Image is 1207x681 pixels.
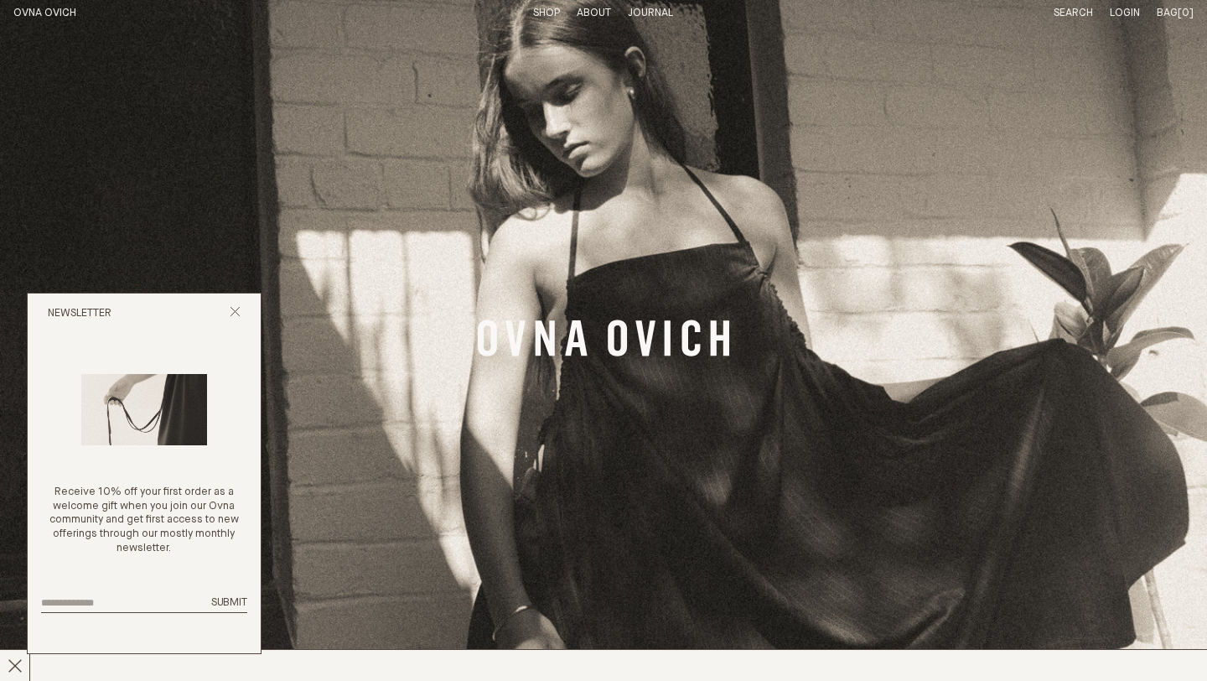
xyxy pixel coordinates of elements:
[1157,8,1178,18] span: Bag
[230,306,241,322] button: Close popup
[211,596,247,611] button: Submit
[1054,8,1093,18] a: Search
[13,8,76,18] a: Home
[1110,8,1140,18] a: Login
[41,486,247,556] p: Receive 10% off your first order as a welcome gift when you join our Ovna community and get first...
[628,8,673,18] a: Journal
[211,597,247,608] span: Submit
[1178,8,1194,18] span: [0]
[478,320,729,361] a: Banner Link
[577,7,611,21] summary: About
[48,307,111,321] h2: Newsletter
[533,8,560,18] a: Shop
